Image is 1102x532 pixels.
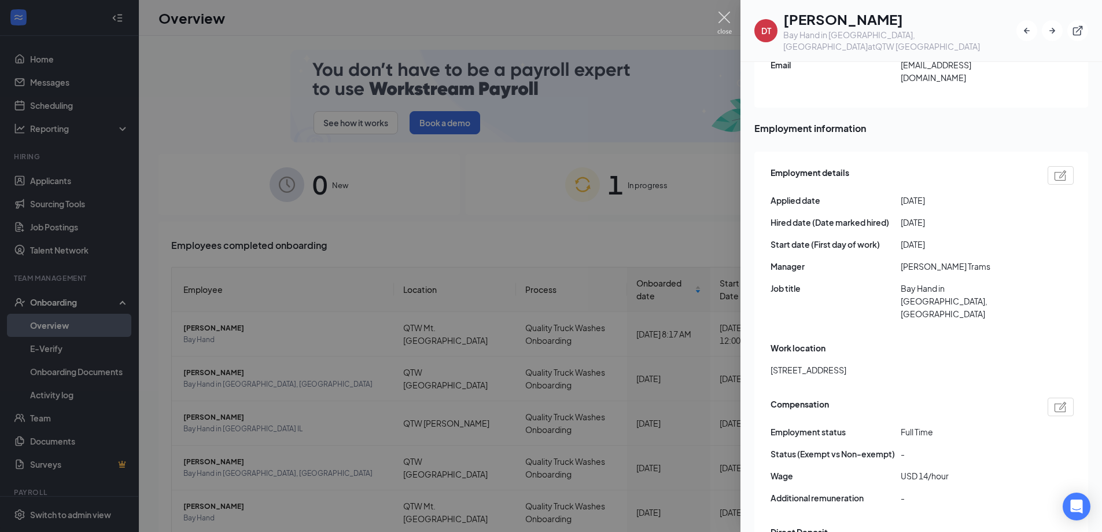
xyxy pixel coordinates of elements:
span: Employment information [754,121,1088,135]
span: Status (Exempt vs Non-exempt) [771,447,901,460]
span: Email [771,58,901,71]
svg: ExternalLink [1072,25,1083,36]
div: Bay Hand in [GEOGRAPHIC_DATA], [GEOGRAPHIC_DATA] at QTW [GEOGRAPHIC_DATA] [783,29,1016,52]
span: USD 14/hour [901,469,1031,482]
span: - [901,491,1031,504]
button: ArrowLeftNew [1016,20,1037,41]
span: [DATE] [901,216,1031,229]
h1: [PERSON_NAME] [783,9,1016,29]
span: [STREET_ADDRESS] [771,364,846,376]
span: Wage [771,469,901,482]
span: Full Time [901,425,1031,438]
span: Bay Hand in [GEOGRAPHIC_DATA], [GEOGRAPHIC_DATA] [901,282,1031,320]
span: Applied date [771,194,901,207]
span: Employment status [771,425,901,438]
span: Manager [771,260,901,273]
div: Open Intercom Messenger [1063,493,1090,520]
button: ArrowRight [1042,20,1063,41]
span: [DATE] [901,238,1031,251]
svg: ArrowRight [1046,25,1058,36]
svg: ArrowLeftNew [1021,25,1033,36]
span: [DATE] [901,194,1031,207]
span: Employment details [771,166,849,185]
span: Hired date (Date marked hired) [771,216,901,229]
span: Start date (First day of work) [771,238,901,251]
span: Job title [771,282,901,295]
span: Additional remuneration [771,491,901,504]
span: [EMAIL_ADDRESS][DOMAIN_NAME] [901,58,1031,84]
span: Work location [771,342,825,354]
div: DT [761,25,771,36]
span: [PERSON_NAME] Trams [901,260,1031,273]
span: Compensation [771,398,829,416]
button: ExternalLink [1067,20,1088,41]
span: - [901,447,1031,460]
